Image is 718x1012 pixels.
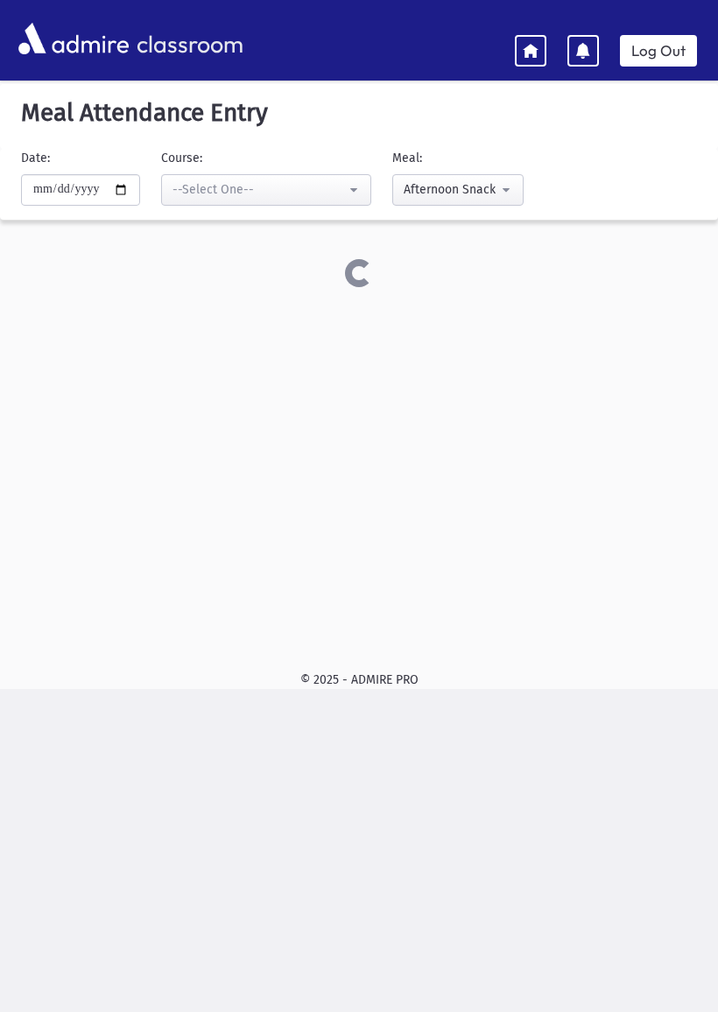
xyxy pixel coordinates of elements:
img: AdmirePro [14,18,133,59]
label: Course: [161,149,202,167]
button: Afternoon Snack [392,174,524,206]
label: Meal: [392,149,422,167]
h5: Meal Attendance Entry [14,98,704,128]
button: --Select One-- [161,174,371,206]
a: Log Out [620,35,697,67]
label: Date: [21,149,50,167]
div: © 2025 - ADMIRE PRO [14,671,704,689]
span: classroom [133,16,243,62]
div: Afternoon Snack [404,180,498,199]
div: --Select One-- [172,180,346,199]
